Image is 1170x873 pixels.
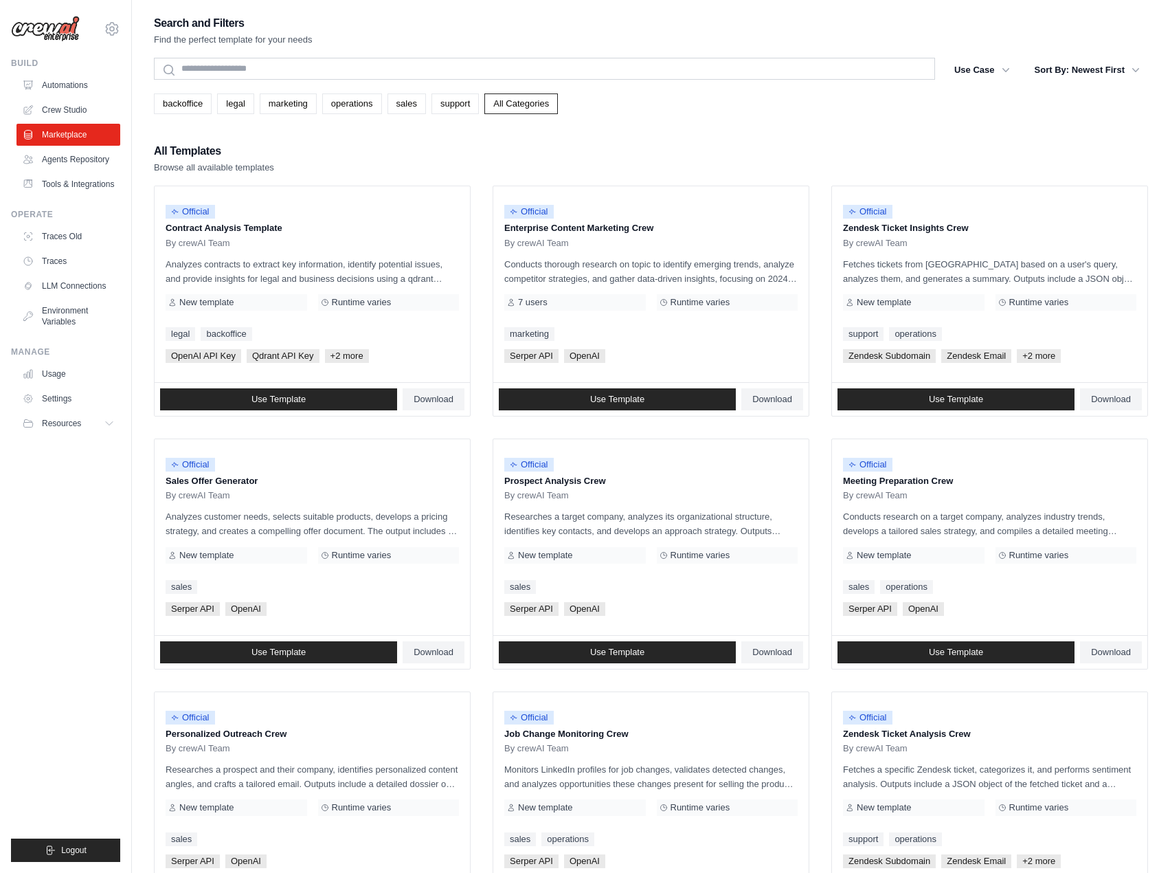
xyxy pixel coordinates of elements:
[11,839,120,862] button: Logout
[160,641,397,663] a: Use Template
[16,412,120,434] button: Resources
[504,474,798,488] p: Prospect Analysis Crew
[843,832,884,846] a: support
[1009,550,1069,561] span: Runtime varies
[843,238,908,249] span: By crewAI Team
[843,474,1136,488] p: Meeting Preparation Crew
[16,388,120,410] a: Settings
[166,602,220,616] span: Serper API
[166,762,459,791] p: Researches a prospect and their company, identifies personalized content angles, and crafts a tai...
[260,93,317,114] a: marketing
[16,173,120,195] a: Tools & Integrations
[403,388,464,410] a: Download
[1091,394,1131,405] span: Download
[160,388,397,410] a: Use Template
[16,250,120,272] a: Traces
[857,550,911,561] span: New template
[166,743,230,754] span: By crewAI Team
[325,349,369,363] span: +2 more
[166,509,459,538] p: Analyzes customer needs, selects suitable products, develops a pricing strategy, and creates a co...
[504,509,798,538] p: Researches a target company, analyzes its organizational structure, identifies key contacts, and ...
[889,832,942,846] a: operations
[843,349,936,363] span: Zendesk Subdomain
[332,297,392,308] span: Runtime varies
[431,93,479,114] a: support
[414,394,453,405] span: Download
[16,74,120,96] a: Automations
[504,257,798,286] p: Conducts thorough research on topic to identify emerging trends, analyze competitor strategies, a...
[889,327,942,341] a: operations
[504,349,559,363] span: Serper API
[16,99,120,121] a: Crew Studio
[504,580,536,594] a: sales
[1017,349,1061,363] span: +2 more
[941,349,1011,363] span: Zendesk Email
[387,93,426,114] a: sales
[843,762,1136,791] p: Fetches a specific Zendesk ticket, categorizes it, and performs sentiment analysis. Outputs inclu...
[1080,641,1142,663] a: Download
[518,802,572,813] span: New template
[166,327,195,341] a: legal
[843,458,892,472] span: Official
[16,300,120,333] a: Environment Variables
[16,275,120,297] a: LLM Connections
[929,394,983,405] span: Use Template
[504,490,569,501] span: By crewAI Team
[166,727,459,741] p: Personalized Outreach Crew
[251,394,306,405] span: Use Template
[179,802,234,813] span: New template
[201,327,251,341] a: backoffice
[322,93,382,114] a: operations
[504,602,559,616] span: Serper API
[332,802,392,813] span: Runtime varies
[518,297,548,308] span: 7 users
[843,727,1136,741] p: Zendesk Ticket Analysis Crew
[590,647,644,658] span: Use Template
[504,238,569,249] span: By crewAI Team
[16,363,120,385] a: Usage
[843,602,897,616] span: Serper API
[857,297,911,308] span: New template
[504,832,536,846] a: sales
[251,647,306,658] span: Use Template
[504,458,554,472] span: Official
[564,602,605,616] span: OpenAI
[880,580,933,594] a: operations
[903,602,944,616] span: OpenAI
[671,297,730,308] span: Runtime varies
[752,394,792,405] span: Download
[504,221,798,235] p: Enterprise Content Marketing Crew
[564,349,605,363] span: OpenAI
[154,142,274,161] h2: All Templates
[1009,297,1069,308] span: Runtime varies
[16,148,120,170] a: Agents Repository
[414,647,453,658] span: Download
[564,854,605,868] span: OpenAI
[504,727,798,741] p: Job Change Monitoring Crew
[11,209,120,220] div: Operate
[16,124,120,146] a: Marketplace
[504,743,569,754] span: By crewAI Team
[166,854,220,868] span: Serper API
[941,854,1011,868] span: Zendesk Email
[11,346,120,357] div: Manage
[484,93,558,114] a: All Categories
[154,93,212,114] a: backoffice
[504,854,559,868] span: Serper API
[166,221,459,235] p: Contract Analysis Template
[741,641,803,663] a: Download
[217,93,254,114] a: legal
[541,832,594,846] a: operations
[843,711,892,725] span: Official
[332,550,392,561] span: Runtime varies
[166,238,230,249] span: By crewAI Team
[843,257,1136,286] p: Fetches tickets from [GEOGRAPHIC_DATA] based on a user's query, analyzes them, and generates a su...
[16,225,120,247] a: Traces Old
[837,388,1075,410] a: Use Template
[499,388,736,410] a: Use Template
[61,845,87,856] span: Logout
[671,802,730,813] span: Runtime varies
[518,550,572,561] span: New template
[946,58,1018,82] button: Use Case
[166,205,215,219] span: Official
